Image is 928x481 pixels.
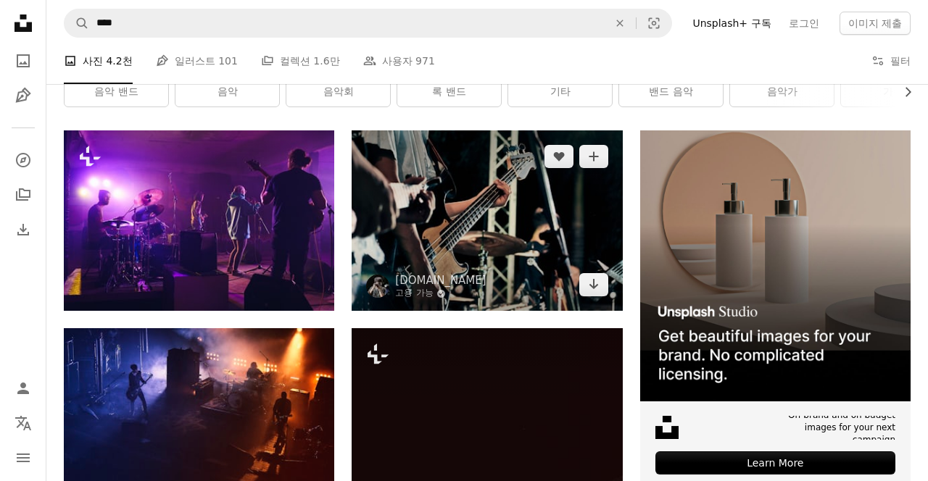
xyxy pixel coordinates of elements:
[261,38,340,84] a: 컬렉션 1.6만
[544,145,573,168] button: 좋아요
[9,443,38,472] button: 메뉴
[9,180,38,209] a: 컬렉션
[9,215,38,244] a: 다운로드 내역
[64,214,334,227] a: 무대에 서 있는 한 무리의 사람들
[415,53,435,69] span: 971
[65,9,89,37] button: Unsplash 검색
[397,78,501,106] a: 록 밴드
[684,12,779,35] a: Unsplash+ 구독
[156,38,238,84] a: 일러스트 101
[313,53,339,69] span: 1.6만
[395,273,486,288] a: [DOMAIN_NAME]
[65,78,168,106] a: 음악 밴드
[655,451,895,474] div: Learn More
[637,9,671,37] button: 시각적 검색
[619,78,723,106] a: 밴드 음악
[366,275,389,298] img: set.sj의 프로필로 이동
[730,78,834,106] a: 음악가
[895,78,911,106] button: 목록을 오른쪽으로 스크롤
[9,81,38,110] a: 일러스트
[579,273,608,296] a: 다운로드
[286,78,390,106] a: 음악회
[840,12,911,35] button: 이미지 제출
[352,214,622,227] a: 무대에서 기타를 연주하는 남자
[760,409,895,446] span: On-brand and on budget images for your next campaign
[871,38,911,84] button: 필터
[9,409,38,438] button: 언어
[9,146,38,175] a: 탐색
[175,78,279,106] a: 음악
[64,407,334,420] a: 무대에서 다양한 악기를 연주하는 세 사람
[604,9,636,37] button: 삭제
[655,416,679,439] img: file-1631678316303-ed18b8b5cb9cimage
[352,130,622,311] img: 무대에서 기타를 연주하는 남자
[64,130,334,311] img: 무대에 서 있는 한 무리의 사람들
[780,12,828,35] a: 로그인
[508,78,612,106] a: 기타
[579,145,608,168] button: 컬렉션에 추가
[9,9,38,41] a: 홈 — Unsplash
[64,9,672,38] form: 사이트 전체에서 이미지 찾기
[363,38,435,84] a: 사용자 971
[9,374,38,403] a: 로그인 / 가입
[218,53,238,69] span: 101
[9,46,38,75] a: 사진
[395,288,486,299] a: 고용 가능
[640,130,911,401] img: file-1715714113747-b8b0561c490eimage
